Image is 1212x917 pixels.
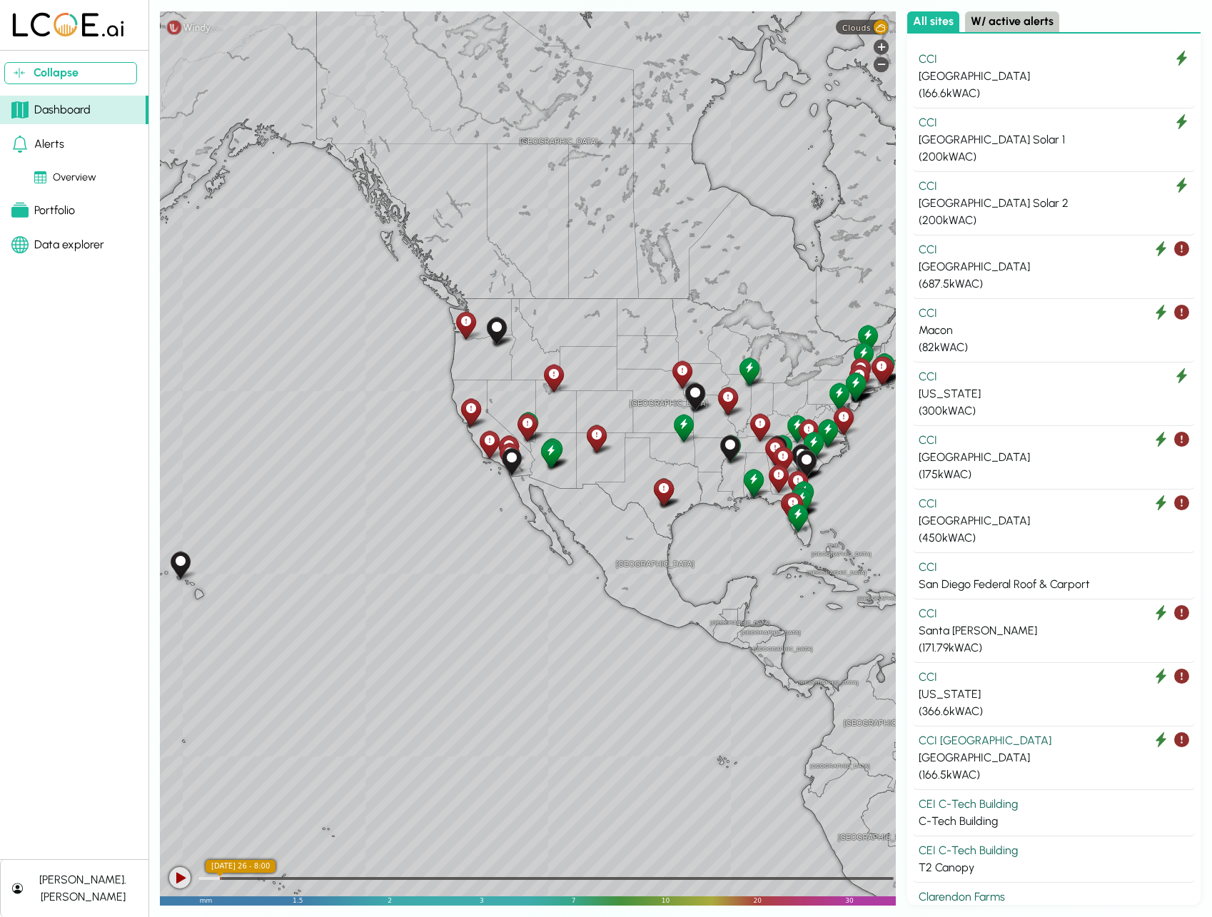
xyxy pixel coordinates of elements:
div: Nashville 200kW Solar Array [747,411,772,443]
div: [PERSON_NAME].[PERSON_NAME] [29,871,137,906]
div: CCI [919,495,1189,512]
div: ( 450 kWAC) [919,530,1189,547]
div: [US_STATE] [919,385,1189,402]
div: New England Solar West 3 [872,351,897,383]
div: New York Main Auction Building [848,355,873,387]
button: CCI Santa [PERSON_NAME] (171.79kWAC) [913,599,1195,663]
div: Burlington Vermont [855,323,880,355]
div: Portland Body Shop Solar [453,309,478,341]
div: [DATE] 26 - 8:00 [206,860,276,873]
div: Las Vegas [515,411,540,443]
div: Clarendon Farms Mechanic Shop [794,447,819,480]
div: ( 175 kWAC) [919,466,1189,483]
div: Daytona Recon [791,479,816,511]
div: CCI [919,114,1189,131]
div: local time [206,860,276,873]
div: Orlando Floating [787,485,812,517]
div: CCI [919,669,1189,686]
div: NY Metro Skyline Recon Shop [847,363,872,395]
div: North Carolina Main Auction Building [815,417,840,449]
div: Baltimore Solar Parking Canopy [827,380,852,412]
div: [GEOGRAPHIC_DATA] [919,749,1189,766]
div: Oklahoma [671,412,696,444]
div: Omaha [670,358,695,390]
div: ( 166.5 kWAC) [919,766,1189,784]
button: CCI Macon (82kWAC) [913,299,1195,363]
div: ( 200 kWAC) [919,148,1189,166]
button: Collapse [4,62,137,84]
div: CCI [GEOGRAPHIC_DATA] [919,732,1189,749]
div: [GEOGRAPHIC_DATA] Solar 2 [919,195,1189,212]
div: CCI [919,368,1189,385]
div: Pensacola Recon Building [741,467,766,499]
div: Central Florida Central Floating [789,485,814,517]
div: Cairo [766,462,791,495]
div: Tampa Recon Building Solar 162.5kW [780,490,805,522]
div: Overview [34,170,96,186]
div: Chicago Recon [737,355,762,387]
div: [GEOGRAPHIC_DATA] [919,68,1189,85]
button: CEI C-Tech Building T2 Canopy [913,836,1195,883]
div: Utah Manheim Utah Recon Building [541,362,566,394]
div: Macon [919,322,1189,339]
button: CEI C-Tech Building C-Tech Building [913,790,1195,836]
div: ( 300 kWAC) [919,402,1189,420]
div: Clarendon Farms [919,888,1189,906]
button: CCI [GEOGRAPHIC_DATA] (687.5kWAC) [913,235,1195,299]
div: Phoenix Main Auction Solar [538,438,563,470]
div: CEI C-Tech Building [919,796,1189,813]
div: Dashboard [11,101,91,118]
button: All sites [907,11,959,32]
div: Oregon Deer Creek Lodge Panel EB, House and Barn [484,315,509,347]
div: ( 82 kWAC) [919,339,1189,356]
div: Dukemont [796,417,821,449]
div: [GEOGRAPHIC_DATA] [919,512,1189,530]
button: CCI [GEOGRAPHIC_DATA] (166.6kWAC) [913,45,1195,108]
div: Turnipseed [762,435,787,467]
div: [GEOGRAPHIC_DATA] Solar 1 [919,131,1189,148]
div: Old Plank Road [785,468,810,500]
button: CCI [GEOGRAPHIC_DATA] (450kWAC) [913,490,1195,553]
div: St Petersburg Main Auction Solar [778,490,803,522]
div: New Mexico Recon Solar [584,422,609,455]
div: [GEOGRAPHIC_DATA] [919,258,1189,275]
div: Portfolio [11,202,75,219]
div: Zoom out [873,57,888,72]
div: Data explorer [11,236,104,253]
div: San Diego Federal Roof & Carport [499,445,524,477]
div: Albany [851,340,876,373]
div: Select site list category [907,11,1201,34]
div: Alerts [11,136,64,153]
div: Fort Myers [785,502,810,534]
div: Zoom in [873,39,888,54]
div: T2 Canopy [764,433,789,465]
div: San Diego Body Shop & Detail Lane Ground-Mount [497,440,522,472]
div: CCI [919,432,1189,449]
button: W/ active alerts [965,11,1059,32]
div: C-Tech Building [919,813,1189,830]
div: CCI [919,559,1189,576]
div: [GEOGRAPHIC_DATA] [919,449,1189,466]
div: Jonas Ridge Solar Farm [784,412,809,445]
div: Nevada Recon Building [515,410,540,442]
div: CEI C-Tech Building [919,842,1189,859]
div: [US_STATE] [919,686,1189,703]
div: Santa Barbara [477,428,502,460]
div: Riverside WSJ [496,433,521,465]
div: CCI [919,241,1189,258]
div: Mechanic Shop [717,432,742,465]
div: CCI [919,305,1189,322]
div: Darlington Retail Center [801,430,826,462]
div: San Antonio Vehicle Entry Building [651,476,676,508]
div: Yadkin Lodge Miller Creek Office [789,442,814,474]
button: CCI [GEOGRAPHIC_DATA] (175kWAC) [913,426,1195,490]
span: Clouds [842,23,871,32]
div: Kansas City Main Auction Building [682,380,707,412]
div: San Diego Federal Roof & Carport [919,576,1189,593]
div: Macon [770,444,795,476]
div: ( 171.79 kWAC) [919,639,1189,657]
div: West Warwick [869,354,894,386]
button: CCI [US_STATE] (300kWAC) [913,363,1195,426]
button: CCI [GEOGRAPHIC_DATA] Solar 1 (200kWAC) [913,108,1195,172]
div: ( 200 kWAC) [919,212,1189,229]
